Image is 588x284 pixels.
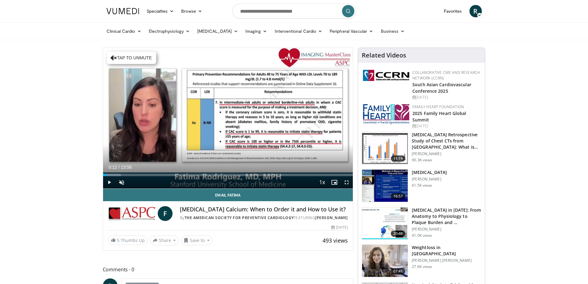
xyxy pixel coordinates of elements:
[180,215,348,221] div: By FEATURING
[412,104,464,109] a: Family Heart Foundation
[391,231,406,237] span: 20:48
[412,151,481,156] p: [PERSON_NAME]
[412,158,432,163] p: 90.3K views
[391,155,406,162] span: 11:19
[109,165,117,170] span: 0:12
[412,95,480,100] div: [DATE]
[362,132,481,164] a: 11:19 [MEDICAL_DATA] Retrospective Study of Chest CTs from [GEOGRAPHIC_DATA]: What is the Re… [PE...
[440,5,466,17] a: Favorites
[377,25,409,37] a: Business
[181,235,212,245] button: Save to
[412,110,466,123] a: 2025 Family Heart Global Summit
[103,48,353,189] video-js: Video Player
[363,104,409,125] img: 96363db5-6b1b-407f-974b-715268b29f70.jpeg.150x105_q85_autocrop_double_scale_upscale_version-0.2.jpg
[115,176,128,189] button: Unmute
[469,5,482,17] a: R
[362,169,481,202] a: 16:57 [MEDICAL_DATA] [PERSON_NAME] 61.5K views
[106,8,139,14] img: VuMedi Logo
[242,25,271,37] a: Imaging
[362,244,481,277] a: 07:41 Weightloss in [GEOGRAPHIC_DATA] [PERSON_NAME] [PERSON_NAME] 27.6K views
[362,170,408,202] img: a92b9a22-396b-4790-a2bb-5028b5f4e720.150x105_q85_crop-smart_upscale.jpg
[177,5,206,17] a: Browse
[412,169,447,176] h3: [MEDICAL_DATA]
[412,123,480,129] div: [DATE]
[362,207,481,240] a: 20:48 [MEDICAL_DATA] in [DATE]: From Anatomy to Physiology to Plaque Burden and … [PERSON_NAME] 4...
[331,225,348,230] div: [DATE]
[145,25,194,37] a: Electrophysiology
[232,4,356,19] input: Search topics, interventions
[391,268,406,274] span: 07:41
[121,165,131,170] span: 13:58
[328,176,340,189] button: Enable picture-in-picture mode
[103,189,353,201] a: Email Fatima
[108,206,155,221] img: The American Society for Preventive Cardiology
[194,25,242,37] a: [MEDICAL_DATA]
[391,193,406,199] span: 16:57
[362,207,408,239] img: 823da73b-7a00-425d-bb7f-45c8b03b10c3.150x105_q85_crop-smart_upscale.jpg
[107,52,156,64] button: Tap to unmute
[362,52,406,59] h4: Related Videos
[108,235,148,245] a: 5 Thumbs Up
[103,174,353,176] div: Progress Bar
[362,132,408,164] img: c2eb46a3-50d3-446d-a553-a9f8510c7760.150x105_q85_crop-smart_upscale.jpg
[412,264,432,269] p: 27.6K views
[363,70,409,81] img: a04ee3ba-8487-4636-b0fb-5e8d268f3737.png.150x105_q85_autocrop_double_scale_upscale_version-0.2.png
[412,244,481,257] h3: Weightloss in [GEOGRAPHIC_DATA]
[326,25,377,37] a: Peripheral Vascular
[158,206,173,221] a: F
[412,258,481,263] p: [PERSON_NAME] [PERSON_NAME]
[103,176,115,189] button: Play
[412,82,471,94] a: South Asian Cardiovascular Conference 2025
[150,235,179,245] button: Share
[316,176,328,189] button: Playback Rate
[117,237,119,243] span: 5
[119,165,120,170] span: /
[103,25,145,37] a: Clinical Cardio
[185,215,294,220] a: The American Society for Preventive Cardiology
[323,237,348,244] span: 493 views
[362,245,408,277] img: 9983fed1-7565-45be-8934-aef1103ce6e2.150x105_q85_crop-smart_upscale.jpg
[412,70,480,81] a: Collaborative CME and Research Network (CCRN)
[412,227,481,232] p: [PERSON_NAME]
[271,25,326,37] a: Interventional Cardio
[340,176,353,189] button: Fullscreen
[180,206,348,213] h4: [MEDICAL_DATA] Calcium: When to Order it and How to Use it?
[143,5,178,17] a: Specialties
[412,183,432,188] p: 61.5K views
[412,132,481,150] h3: [MEDICAL_DATA] Retrospective Study of Chest CTs from [GEOGRAPHIC_DATA]: What is the Re…
[412,207,481,226] h3: [MEDICAL_DATA] in [DATE]: From Anatomy to Physiology to Plaque Burden and …
[315,215,348,220] a: [PERSON_NAME]
[412,177,447,182] p: [PERSON_NAME]
[103,265,353,273] span: Comments 0
[412,233,432,238] p: 41.0K views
